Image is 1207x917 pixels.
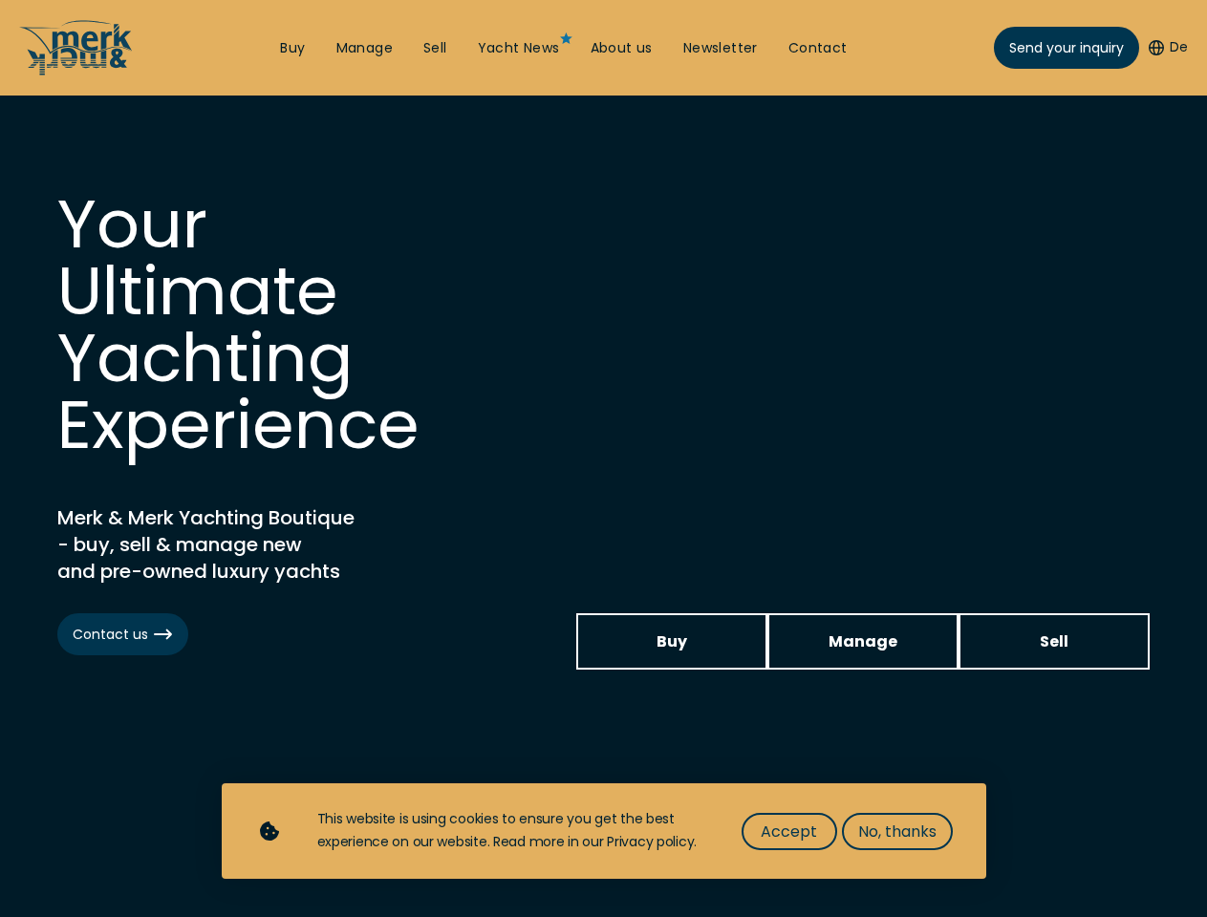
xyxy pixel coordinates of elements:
[829,629,897,653] span: Manage
[607,832,694,851] a: Privacy policy
[478,39,560,58] a: Yacht News
[1040,629,1068,653] span: Sell
[73,625,173,645] span: Contact us
[788,39,848,58] a: Contact
[1009,38,1124,58] span: Send your inquiry
[1149,38,1188,57] button: De
[576,613,767,670] a: Buy
[336,39,393,58] a: Manage
[683,39,758,58] a: Newsletter
[57,613,188,655] a: Contact us
[57,191,440,458] h1: Your Ultimate Yachting Experience
[57,504,535,585] h2: Merk & Merk Yachting Boutique - buy, sell & manage new and pre-owned luxury yachts
[317,808,703,854] div: This website is using cookies to ensure you get the best experience on our website. Read more in ...
[842,813,953,850] button: No, thanks
[994,27,1139,69] a: Send your inquiry
[959,613,1150,670] a: Sell
[423,39,447,58] a: Sell
[657,629,687,653] span: Buy
[280,39,305,58] a: Buy
[767,613,959,670] a: Manage
[742,813,837,850] button: Accept
[858,820,937,843] span: No, thanks
[591,39,653,58] a: About us
[761,820,817,843] span: Accept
